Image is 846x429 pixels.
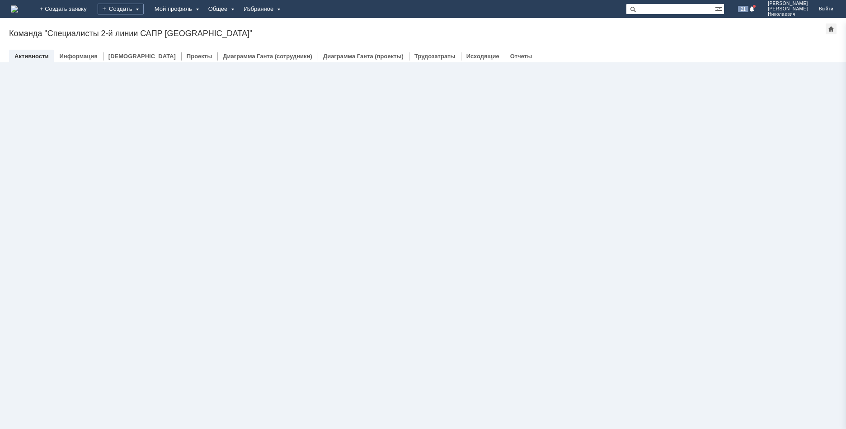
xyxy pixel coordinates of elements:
span: 21 [738,6,748,12]
a: [DEMOGRAPHIC_DATA] [108,53,176,60]
img: logo [11,5,18,13]
div: Команда "Специалисты 2-й линии САПР [GEOGRAPHIC_DATA]" [9,29,811,38]
a: Исходящие [466,53,499,60]
a: Диаграмма Ганта (проекты) [323,53,404,60]
span: [PERSON_NAME] [768,6,808,12]
a: Проекты [187,53,212,60]
a: Трудозатраты [414,53,456,60]
a: Перейти на домашнюю страницу [11,5,18,13]
a: Отчеты [510,53,532,60]
a: Диаграмма Ганта (сотрудники) [223,53,312,60]
span: Расширенный поиск [715,4,724,13]
span: Николаевич [768,12,808,17]
a: Активности [14,53,48,60]
a: Информация [59,53,97,60]
div: Сделать домашней страницей [826,23,837,34]
span: [PERSON_NAME] [768,1,808,6]
div: Создать [98,4,144,14]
